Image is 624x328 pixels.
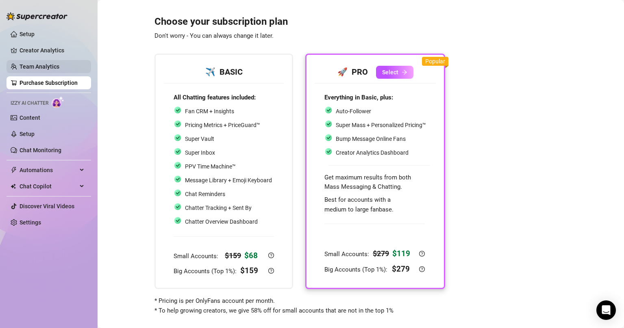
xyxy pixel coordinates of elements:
[185,191,225,197] span: Chat Reminders
[20,219,41,226] a: Settings
[268,268,274,274] span: question-circle
[324,266,389,273] span: Big Accounts (Top 1%):
[268,252,274,258] span: question-circle
[174,120,182,128] img: svg%3e
[52,96,64,108] img: AI Chatter
[376,66,413,79] button: Selectarrow-right
[11,167,17,173] span: thunderbolt
[324,147,333,155] img: svg%3e
[336,149,409,156] span: Creator Analytics Dashboard
[20,203,74,209] a: Discover Viral Videos
[11,183,16,189] img: Chat Copilot
[20,31,35,37] a: Setup
[244,251,258,260] strong: $ 68
[174,216,182,224] img: svg%3e
[174,134,182,142] img: svg%3e
[20,80,78,86] a: Purchase Subscription
[20,180,77,193] span: Chat Copilot
[337,67,368,77] strong: 🚀 PRO
[20,131,35,137] a: Setup
[20,44,85,57] a: Creator Analytics
[174,203,182,211] img: svg%3e
[20,164,77,177] span: Automations
[20,147,61,153] a: Chat Monitoring
[174,175,182,183] img: svg%3e
[240,266,258,275] strong: $ 159
[185,205,252,211] span: Chatter Tracking + Sent By
[382,69,398,76] span: Select
[174,147,182,155] img: svg%3e
[185,163,236,170] span: PPV Time Machine™
[324,134,333,142] img: svg%3e
[185,218,258,225] span: Chatter Overview Dashboard
[185,149,215,156] span: Super Inbox
[174,94,256,101] strong: All Chatting features included:
[174,189,182,197] img: svg%3e
[392,249,410,258] strong: $ 119
[596,300,616,320] div: Open Intercom Messenger
[174,268,238,275] span: Big Accounts (Top 1%):
[174,252,220,260] span: Small Accounts:
[185,108,234,114] span: Fan CRM + Insights
[392,264,410,274] strong: $ 279
[419,251,425,257] span: question-circle
[174,161,182,169] img: svg%3e
[425,58,445,65] span: Popular
[20,114,40,121] a: Content
[7,12,67,20] img: logo-BBDzfeDw.svg
[20,63,59,70] a: Team Analytics
[324,94,393,101] strong: Everything in Basic, plus:
[11,99,48,107] span: Izzy AI Chatter
[419,266,425,272] span: question-circle
[185,177,272,183] span: Message Library + Emoji Keyboard
[185,136,214,142] span: Super Vault
[324,106,333,114] img: svg%3e
[336,122,426,128] span: Super Mass + Personalized Pricing™
[402,69,407,75] span: arrow-right
[336,108,371,114] span: Auto-Follower
[174,106,182,114] img: svg%3e
[324,196,394,213] span: Best for accounts with a medium to large fanbase.
[324,250,371,258] span: Small Accounts:
[324,120,333,128] img: svg%3e
[154,32,274,39] span: Don't worry - You can always change it later.
[185,122,260,128] span: Pricing Metrics + PriceGuard™
[373,249,389,258] strong: $ 279
[154,297,394,314] span: * Pricing is per OnlyFans account per month. * To help growing creators, we give 58% off for smal...
[324,174,411,191] span: Get maximum results from both Mass Messaging & Chatting.
[154,15,445,41] h3: Choose your subscription plan
[205,67,243,77] strong: ✈️ BASIC
[336,136,406,142] span: Bump Message Online Fans
[225,251,241,260] strong: $ 159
